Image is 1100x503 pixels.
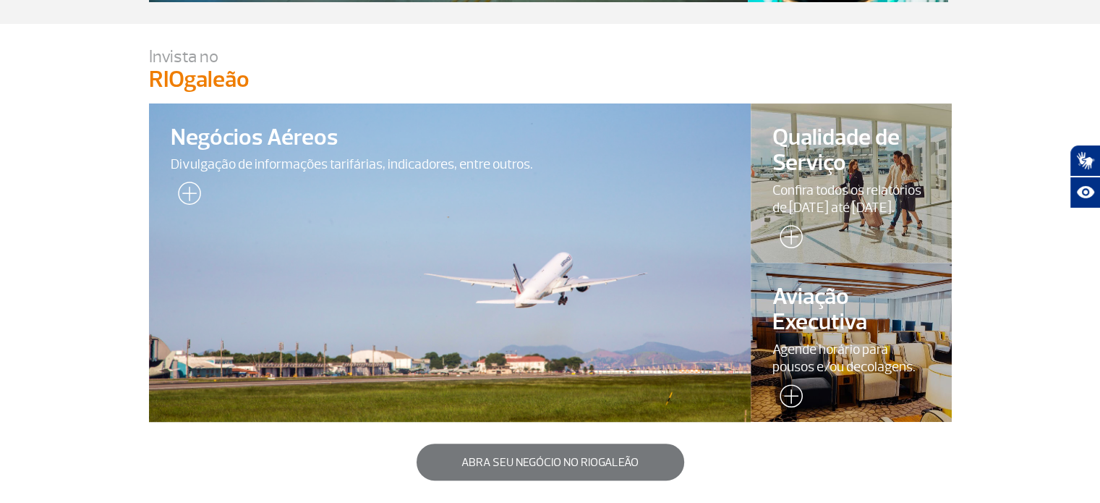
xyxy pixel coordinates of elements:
span: Confira todos os relatórios de [DATE] até [DATE]. [772,182,930,216]
span: Aviação Executiva [772,284,930,335]
div: Plugin de acessibilidade da Hand Talk. [1070,145,1100,208]
img: leia-mais [772,384,803,413]
a: Aviação ExecutivaAgende horário para pousos e/ou decolagens. [751,263,952,422]
span: Negócios Aéreos [171,125,730,151]
span: Qualidade de Serviço [772,125,930,176]
p: Invista no [149,46,952,67]
img: leia-mais [772,225,803,254]
button: Abrir recursos assistivos. [1070,177,1100,208]
p: RIOgaleão [149,67,952,92]
a: Negócios AéreosDivulgação de informações tarifárias, indicadores, entre outros. [149,103,751,422]
button: Abrir tradutor de língua de sinais. [1070,145,1100,177]
img: leia-mais [171,182,201,211]
span: Agende horário para pousos e/ou decolagens. [772,341,930,376]
a: Qualidade de ServiçoConfira todos os relatórios de [DATE] até [DATE]. [751,103,952,263]
button: Abra seu negócio no RIOgaleão [417,444,684,481]
span: Divulgação de informações tarifárias, indicadores, entre outros. [171,156,730,173]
